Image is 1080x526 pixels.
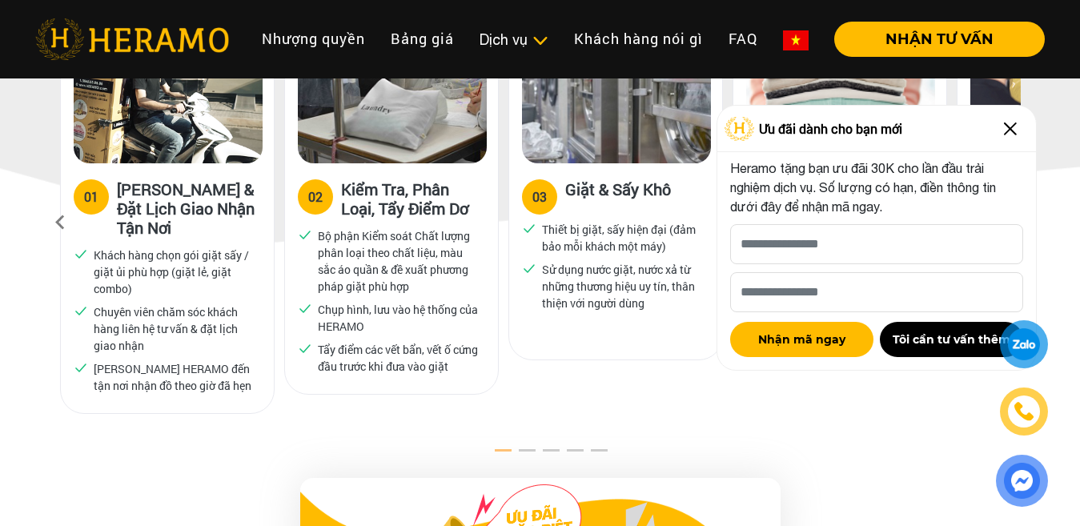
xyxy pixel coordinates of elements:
[480,29,548,50] div: Dịch vụ
[522,14,711,163] img: heramo-quy-trinh-giat-hap-tieu-chuan-buoc-7
[298,341,312,355] img: checked.svg
[249,22,378,56] a: Nhượng quyền
[94,360,255,394] p: [PERSON_NAME] HERAMO đến tận nơi nhận đồ theo giờ đã hẹn
[746,14,935,163] img: heramo-quy-trinh-giat-hap-tieu-chuan-buoc-4
[556,447,572,463] button: 4
[542,261,704,311] p: Sử dụng nước giặt, nước xả từ những thương hiệu uy tín, thân thiện với người dùng
[730,322,873,357] button: Nhận mã ngay
[522,221,536,235] img: checked.svg
[318,227,480,295] p: Bộ phận Kiểm soát Chất lượng phân loại theo chất liệu, màu sắc áo quần & đề xuất phương pháp giặt...
[716,22,770,56] a: FAQ
[318,301,480,335] p: Chụp hình, lưu vào hệ thống của HERAMO
[298,301,312,315] img: checked.svg
[74,247,88,261] img: checked.svg
[580,447,596,463] button: 5
[522,261,536,275] img: checked.svg
[542,221,704,255] p: Thiết bị giặt, sấy hiện đại (đảm bảo mỗi khách một máy)
[565,179,671,211] h3: Giặt & Sấy Khô
[94,303,255,354] p: Chuyên viên chăm sóc khách hàng liên hệ tư vấn & đặt lịch giao nhận
[532,447,548,463] button: 3
[484,447,500,463] button: 1
[298,14,487,163] img: heramo-quy-trinh-giat-hap-tieu-chuan-buoc-2
[74,360,88,375] img: checked.svg
[532,33,548,49] img: subToggleIcon
[532,187,547,207] div: 03
[880,322,1023,357] button: Tôi cần tư vấn thêm
[117,179,261,237] h3: [PERSON_NAME] & Đặt Lịch Giao Nhận Tận Nơi
[725,117,755,141] img: Logo
[298,227,312,242] img: checked.svg
[1002,389,1047,435] a: phone-icon
[74,14,263,163] img: heramo-quy-trinh-giat-hap-tieu-chuan-buoc-1
[94,247,255,297] p: Khách hàng chọn gói giặt sấy / giặt ủi phù hợp (giặt lẻ, giặt combo)
[308,187,323,207] div: 02
[783,30,809,50] img: vn-flag.png
[35,18,229,60] img: heramo-logo.png
[821,32,1045,46] a: NHẬN TƯ VẤN
[84,187,98,207] div: 01
[378,22,467,56] a: Bảng giá
[341,179,485,218] h3: Kiểm Tra, Phân Loại, Tẩy Điểm Dơ
[561,22,716,56] a: Khách hàng nói gì
[74,303,88,318] img: checked.svg
[1014,400,1035,422] img: phone-icon
[730,159,1023,216] p: Heramo tặng bạn ưu đãi 30K cho lần đầu trải nghiệm dịch vụ. Số lượng có hạn, điền thông tin dưới ...
[759,119,902,139] span: Ưu đãi dành cho bạn mới
[998,116,1023,142] img: Close
[834,22,1045,57] button: NHẬN TƯ VẤN
[318,341,480,375] p: Tẩy điểm các vết bẩn, vết ố cứng đầu trước khi đưa vào giặt
[508,447,524,463] button: 2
